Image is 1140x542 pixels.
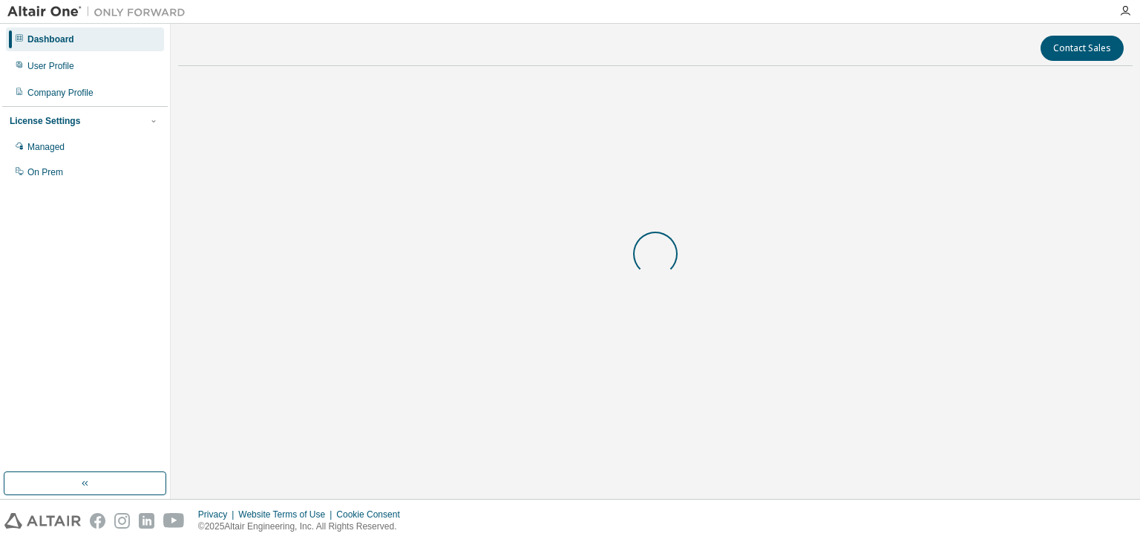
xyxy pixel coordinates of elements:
[7,4,193,19] img: Altair One
[10,115,80,127] div: License Settings
[163,513,185,529] img: youtube.svg
[27,141,65,153] div: Managed
[90,513,105,529] img: facebook.svg
[198,520,409,533] p: © 2025 Altair Engineering, Inc. All Rights Reserved.
[4,513,81,529] img: altair_logo.svg
[27,33,74,45] div: Dashboard
[27,60,74,72] div: User Profile
[27,166,63,178] div: On Prem
[336,509,408,520] div: Cookie Consent
[1041,36,1124,61] button: Contact Sales
[198,509,238,520] div: Privacy
[114,513,130,529] img: instagram.svg
[139,513,154,529] img: linkedin.svg
[27,87,94,99] div: Company Profile
[238,509,336,520] div: Website Terms of Use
